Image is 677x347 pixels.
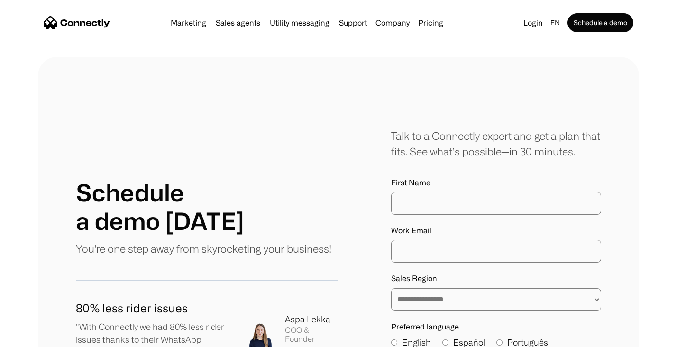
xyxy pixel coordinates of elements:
div: Company [375,16,410,29]
div: Talk to a Connectly expert and get a plan that fits. See what’s possible—in 30 minutes. [391,128,601,159]
input: Português [496,339,503,346]
div: Aspa Lekka [285,313,338,326]
label: Sales Region [391,274,601,283]
label: Preferred language [391,322,601,331]
a: Utility messaging [266,19,333,27]
label: First Name [391,178,601,187]
a: Sales agents [212,19,264,27]
label: Work Email [391,226,601,235]
ul: Language list [19,330,57,344]
h1: Schedule a demo [DATE] [76,178,244,235]
div: en [550,16,560,29]
div: en [547,16,566,29]
h1: 80% less rider issues [76,300,230,317]
div: Company [373,16,412,29]
a: Pricing [414,19,447,27]
a: home [44,16,110,30]
a: Marketing [167,19,210,27]
aside: Language selected: English [9,329,57,344]
a: Login [520,16,547,29]
p: You're one step away from skyrocketing your business! [76,241,331,256]
a: Schedule a demo [567,13,633,32]
div: COO & Founder [285,326,338,344]
a: Support [335,19,371,27]
input: Español [442,339,448,346]
input: English [391,339,397,346]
